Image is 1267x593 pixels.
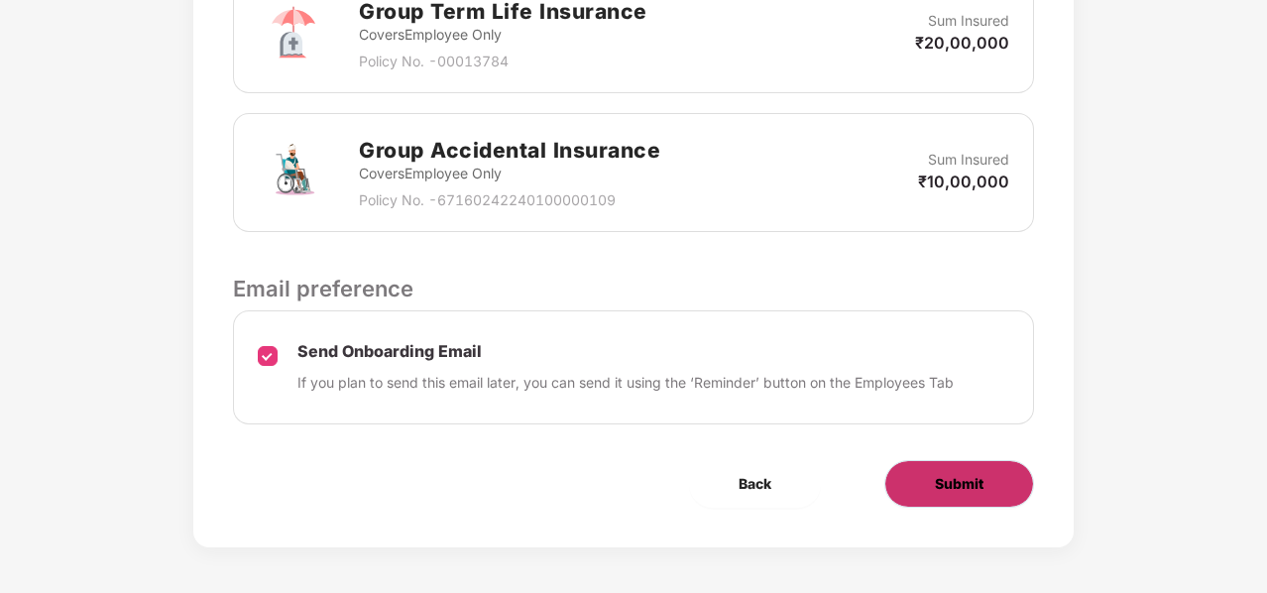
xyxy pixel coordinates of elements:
p: Covers Employee Only [359,163,660,184]
p: Sum Insured [928,149,1009,171]
p: ₹20,00,000 [915,32,1009,54]
img: svg+xml;base64,PHN2ZyB4bWxucz0iaHR0cDovL3d3dy53My5vcmcvMjAwMC9zdmciIHdpZHRoPSI3MiIgaGVpZ2h0PSI3Mi... [258,137,329,208]
button: Back [689,460,821,508]
p: Email preference [233,272,1034,305]
p: Send Onboarding Email [297,341,954,362]
p: If you plan to send this email later, you can send it using the ‘Reminder’ button on the Employee... [297,372,954,394]
span: Submit [935,473,983,495]
p: Sum Insured [928,10,1009,32]
p: ₹10,00,000 [918,171,1009,192]
p: Policy No. - 00013784 [359,51,647,72]
p: Policy No. - 67160242240100000109 [359,189,660,211]
button: Submit [884,460,1034,508]
span: Back [739,473,771,495]
h2: Group Accidental Insurance [359,134,660,167]
p: Covers Employee Only [359,24,647,46]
